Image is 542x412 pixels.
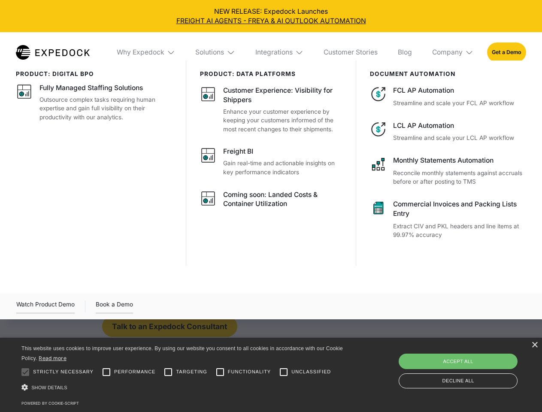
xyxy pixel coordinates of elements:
a: Customer Stories [317,32,384,73]
div: Freight BI [223,147,253,156]
p: Streamline and scale your FCL AP workflow [393,99,526,108]
a: Fully Managed Staffing SolutionsOutsource complex tasks requiring human expertise and gain full v... [16,83,173,121]
p: Reconcile monthly statements against accruals before or after posting to TMS [393,169,526,186]
span: Unclassified [291,368,331,376]
a: FREIGHT AI AGENTS - FREYA & AI OUTLOOK AUTOMATION [7,16,536,26]
div: Company [425,32,480,73]
span: Strictly necessary [33,368,94,376]
p: Outsource complex tasks requiring human expertise and gain full visibility on their productivity ... [39,95,173,122]
div: Integrations [248,32,310,73]
div: Why Expedock [110,32,182,73]
div: PRODUCT: data platforms [200,70,343,77]
div: product: digital bpo [16,70,173,77]
a: Monthly Statements AutomationReconcile monthly statements against accruals before or after postin... [370,156,526,186]
p: Streamline and scale your LCL AP workflow [393,133,526,142]
a: LCL AP AutomationStreamline and scale your LCL AP workflow [370,121,526,142]
p: Extract CIV and PKL headers and line items at 99.97% accuracy [393,222,526,239]
div: Integrations [255,48,293,57]
div: Monthly Statements Automation [393,156,526,165]
div: Customer Experience: Visibility for Shippers [223,86,342,105]
div: Fully Managed Staffing Solutions [39,83,143,93]
a: Coming soon: Landed Costs & Container Utilization [200,190,343,212]
div: Coming soon: Landed Costs & Container Utilization [223,190,342,209]
div: LCL AP Automation [393,121,526,130]
div: Why Expedock [117,48,164,57]
p: Enhance your customer experience by keeping your customers informed of the most recent changes to... [223,107,342,134]
div: NEW RELEASE: Expedock Launches [7,7,536,26]
a: Read more [39,355,67,361]
div: Solutions [195,48,224,57]
span: Targeting [176,368,207,376]
span: Functionality [228,368,271,376]
p: Gain real-time and actionable insights on key performance indicators [223,159,342,176]
a: Freight BIGain real-time and actionable insights on key performance indicators [200,147,343,176]
span: Show details [31,385,67,390]
div: document automation [370,70,526,77]
div: Commercial Invoices and Packing Lists Entry [393,200,526,218]
a: Get a Demo [487,42,526,62]
iframe: Chat Widget [399,319,542,412]
a: FCL AP AutomationStreamline and scale your FCL AP workflow [370,86,526,107]
div: Company [432,48,463,57]
span: This website uses cookies to improve user experience. By using our website you consent to all coo... [21,345,343,361]
div: Watch Product Demo [16,300,75,313]
span: Performance [114,368,156,376]
a: Commercial Invoices and Packing Lists EntryExtract CIV and PKL headers and line items at 99.97% a... [370,200,526,239]
a: Blog [391,32,418,73]
a: Customer Experience: Visibility for ShippersEnhance your customer experience by keeping your cust... [200,86,343,133]
a: open lightbox [16,300,75,313]
a: Powered by cookie-script [21,401,79,406]
a: Book a Demo [96,300,133,313]
div: Show details [21,382,346,394]
div: FCL AP Automation [393,86,526,95]
div: Solutions [189,32,242,73]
